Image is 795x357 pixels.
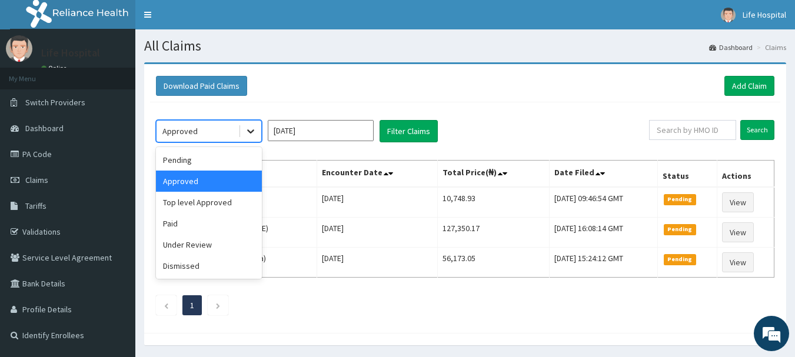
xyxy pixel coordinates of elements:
[41,64,69,72] a: Online
[438,161,550,188] th: Total Price(₦)
[550,161,658,188] th: Date Filed
[550,248,658,278] td: [DATE] 15:24:12 GMT
[740,120,774,140] input: Search
[156,149,262,171] div: Pending
[380,120,438,142] button: Filter Claims
[709,42,753,52] a: Dashboard
[6,235,224,276] textarea: Type your message and hit 'Enter'
[6,35,32,62] img: User Image
[156,192,262,213] div: Top level Approved
[156,76,247,96] button: Download Paid Claims
[190,300,194,311] a: Page 1 is your current page
[754,42,786,52] li: Claims
[438,248,550,278] td: 56,173.05
[317,218,437,248] td: [DATE]
[156,171,262,192] div: Approved
[317,248,437,278] td: [DATE]
[268,120,374,141] input: Select Month and Year
[156,213,262,234] div: Paid
[550,218,658,248] td: [DATE] 16:08:14 GMT
[664,254,696,265] span: Pending
[722,252,754,272] a: View
[664,224,696,235] span: Pending
[156,234,262,255] div: Under Review
[743,9,786,20] span: Life Hospital
[61,66,198,81] div: Chat with us now
[317,161,437,188] th: Encounter Date
[156,255,262,276] div: Dismissed
[41,48,100,58] p: Life Hospital
[25,175,48,185] span: Claims
[25,201,46,211] span: Tariffs
[215,300,221,311] a: Next page
[317,187,437,218] td: [DATE]
[438,218,550,248] td: 127,350.17
[721,8,736,22] img: User Image
[25,123,64,134] span: Dashboard
[722,222,754,242] a: View
[193,6,221,34] div: Minimize live chat window
[649,120,736,140] input: Search by HMO ID
[164,300,169,311] a: Previous page
[550,187,658,218] td: [DATE] 09:46:54 GMT
[438,187,550,218] td: 10,748.93
[68,105,162,223] span: We're online!
[144,38,786,54] h1: All Claims
[717,161,774,188] th: Actions
[722,192,754,212] a: View
[724,76,774,96] a: Add Claim
[25,97,85,108] span: Switch Providers
[162,125,198,137] div: Approved
[657,161,717,188] th: Status
[664,194,696,205] span: Pending
[22,59,48,88] img: d_794563401_company_1708531726252_794563401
